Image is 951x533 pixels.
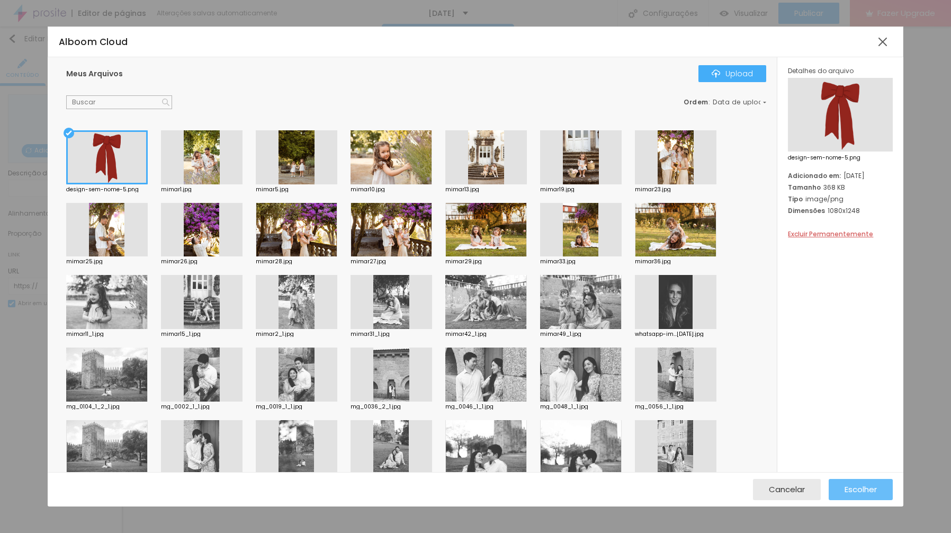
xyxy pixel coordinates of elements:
span: Excluir Permanentemente [788,229,873,238]
div: mimar31_1.jpg [351,332,432,337]
div: mimar10.jpg [351,187,432,192]
div: design-sem-nome-5.png [66,187,148,192]
div: mimar49_1.jpg [540,332,622,337]
span: Adicionado em: [788,171,841,180]
span: Dimensões [788,206,825,215]
div: mimar33.jpg [540,259,622,264]
div: mimar28.jpg [256,259,337,264]
span: Data de upload [713,99,768,105]
button: Cancelar [753,479,821,500]
div: mg_0019_1_1.jpg [256,404,337,410]
div: mg_0046_1_1.jpg [445,404,527,410]
div: Upload [712,69,753,78]
div: mimar42_1.jpg [445,332,527,337]
span: Tamanho [788,183,821,192]
div: mimar23.jpg [635,187,716,192]
div: mg_0048_1_1.jpg [540,404,622,410]
span: design-sem-nome-5.png [788,155,893,161]
span: Alboom Cloud [59,35,128,48]
div: mimar36.jpg [635,259,716,264]
div: whatsapp-im...[DATE].jpg [635,332,716,337]
input: Buscar [66,95,172,109]
img: Icone [162,99,169,106]
span: Tipo [788,194,803,203]
span: Cancelar [769,485,805,494]
button: IconeUpload [698,65,766,82]
span: Meus Arquivos [66,68,123,79]
div: mimar15_1.jpg [161,332,243,337]
div: mg_0002_1_1.jpg [161,404,243,410]
div: mg_0056_1_1.jpg [635,404,716,410]
div: mg_0104_1_2_1.jpg [66,404,148,410]
span: Escolher [845,485,877,494]
div: 368 KB [788,183,893,192]
img: Icone [712,69,720,78]
div: mimar27.jpg [351,259,432,264]
div: mimar11_1.jpg [66,332,148,337]
div: mimar26.jpg [161,259,243,264]
div: : [684,99,766,105]
span: Ordem [684,97,708,106]
div: [DATE] [788,171,893,180]
div: mimar25.jpg [66,259,148,264]
div: mg_0036_2_1.jpg [351,404,432,410]
button: Escolher [829,479,893,500]
div: mimar29.jpg [445,259,527,264]
div: mimar13.jpg [445,187,527,192]
div: image/png [788,194,893,203]
div: 1080x1248 [788,206,893,215]
div: mimar19.jpg [540,187,622,192]
div: mimar2_1.jpg [256,332,337,337]
span: Detalhes do arquivo [788,66,854,75]
div: mimar1.jpg [161,187,243,192]
div: mimar5.jpg [256,187,337,192]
